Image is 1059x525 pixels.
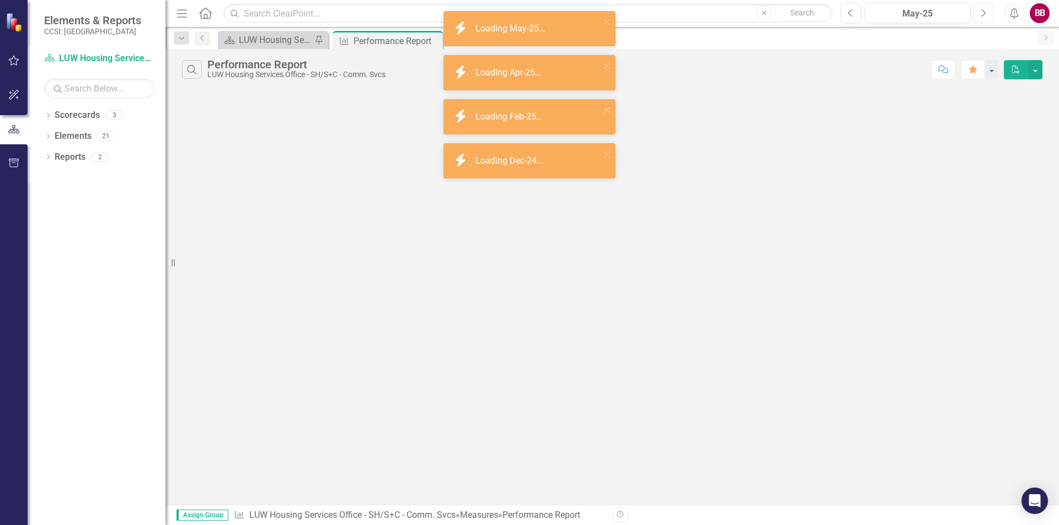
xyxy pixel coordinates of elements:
div: Performance Report [502,510,580,520]
a: LUW Housing Services Office - SH/S+C - Comm. Svcs [44,52,154,65]
a: Scorecards [55,109,100,122]
button: close [603,59,611,72]
button: May-25 [864,3,970,23]
button: Search [774,6,830,21]
button: close [603,148,611,160]
span: Search [790,8,814,17]
button: close [603,15,611,28]
div: 21 [97,132,115,141]
small: CCSI: [GEOGRAPHIC_DATA] [44,27,141,36]
button: close [603,104,611,116]
div: Performance Report [207,58,386,71]
div: May-25 [868,7,966,20]
div: Loading May-25... [475,23,548,35]
div: Loading Apr-25... [475,67,544,79]
div: 2 [91,152,109,161]
a: Reports [55,151,85,164]
div: LUW Housing Services Office - SH/S+C - Comm. Svcs [207,71,386,79]
a: LUW Housing Services Office - SH/S+C - Comm. Svcs [249,510,456,520]
div: Loading Dec-24... [475,155,546,167]
input: Search ClearPoint... [223,4,832,23]
input: Search Below... [44,79,154,98]
div: » » [234,509,604,522]
span: Assign Group [176,510,228,521]
div: 3 [105,111,123,120]
span: Elements & Reports [44,14,141,27]
a: Elements [55,130,92,143]
button: BB [1030,3,1050,23]
div: Loading Feb-25... [475,111,545,123]
a: Measures [460,510,498,520]
div: Open Intercom Messenger [1021,488,1048,514]
div: LUW Housing Services Office - SH/S+C - Comm. Svcs Landing Page [239,33,312,47]
div: Performance Report [354,34,440,48]
img: ClearPoint Strategy [6,12,25,31]
a: LUW Housing Services Office - SH/S+C - Comm. Svcs Landing Page [221,33,312,47]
